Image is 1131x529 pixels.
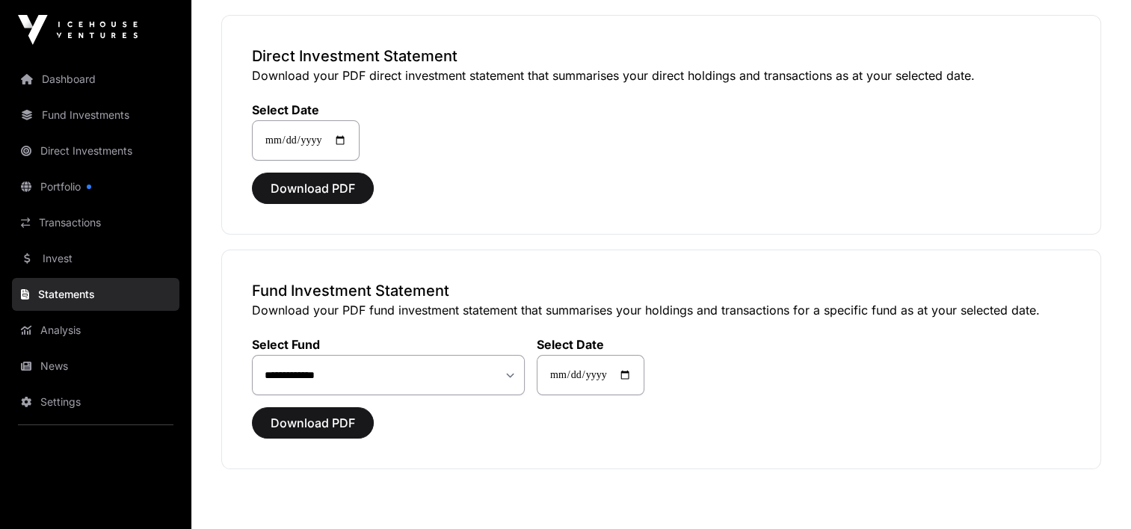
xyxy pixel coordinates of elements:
a: Invest [12,242,179,275]
img: Icehouse Ventures Logo [18,15,138,45]
button: Download PDF [252,173,374,204]
button: Download PDF [252,407,374,439]
iframe: Chat Widget [1056,457,1131,529]
span: Download PDF [271,179,355,197]
span: Download PDF [271,414,355,432]
a: Download PDF [252,188,374,202]
h3: Direct Investment Statement [252,46,1070,66]
p: Download your PDF direct investment statement that summarises your direct holdings and transactio... [252,66,1070,84]
a: Direct Investments [12,134,179,167]
a: Transactions [12,206,179,239]
a: Analysis [12,314,179,347]
a: Fund Investments [12,99,179,132]
a: News [12,350,179,383]
p: Download your PDF fund investment statement that summarises your holdings and transactions for a ... [252,301,1070,319]
label: Select Date [252,102,360,117]
h3: Fund Investment Statement [252,280,1070,301]
a: Dashboard [12,63,179,96]
label: Select Fund [252,337,525,352]
a: Settings [12,386,179,418]
a: Portfolio [12,170,179,203]
a: Statements [12,278,179,311]
label: Select Date [537,337,644,352]
a: Download PDF [252,422,374,437]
